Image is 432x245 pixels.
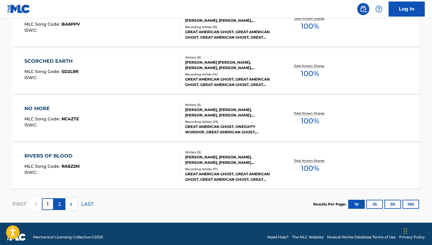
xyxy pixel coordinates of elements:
span: ISWC : [24,75,39,80]
a: The MLC Website [292,234,323,240]
iframe: Chat Widget [402,216,432,245]
a: RIVERS OF BLOODMLC Song Code:RA6Z2MISWC:Writers (5)[PERSON_NAME], [PERSON_NAME], [PERSON_NAME], [... [12,143,420,189]
div: Help [373,3,385,15]
span: 100 % [301,116,319,126]
div: RIVERS OF BLOOD [24,152,80,160]
span: RA6Z2M [61,164,80,169]
p: 1 [47,201,49,208]
p: Total Known Shares: [294,16,326,21]
span: ISWC : [24,170,39,175]
div: Writers ( 5 ) [185,103,276,107]
span: ISWC : [24,27,39,33]
span: MLC Song Code : [24,116,61,122]
a: Privacy Policy [399,234,425,240]
div: [PERSON_NAME], [PERSON_NAME], [PERSON_NAME], [PERSON_NAME], [PERSON_NAME] [PERSON_NAME] [185,107,276,118]
p: Total Known Shares: [294,158,326,163]
div: SCORCHED EARTH [24,58,78,65]
p: 2 [58,201,61,208]
img: search [360,5,367,13]
div: Writers ( 5 ) [185,150,276,154]
p: LAST [81,201,93,208]
p: Results Per Page: [313,202,348,207]
div: GREAT AMERICAN GHOST, GREAT AMERICAN GHOST, GREAT AMERICAN GHOST, GREAT AMERICAN GHOST, GREAT AME... [185,77,276,87]
div: Drag [404,222,407,240]
div: Recording Artists ( 23 ) [185,119,276,124]
button: 100 [402,200,419,209]
button: 25 [366,200,383,209]
img: MLC Logo [7,5,30,13]
img: logo [7,234,26,241]
p: Total Known Shares: [294,111,326,116]
a: SCORCHED EARTHMLC Song Code:SD2L9RISWC:Writers (5)[PERSON_NAME] [PERSON_NAME], [PERSON_NAME], [PE... [12,49,420,94]
img: right [68,201,75,208]
div: Recording Artists ( 17 ) [185,167,276,171]
p: FIRST [12,201,26,208]
div: [PERSON_NAME], [PERSON_NAME], [PERSON_NAME], [PERSON_NAME], [PERSON_NAME] [PERSON_NAME] [185,154,276,165]
span: ISWC : [24,122,39,128]
span: MLC Song Code : [24,69,61,74]
span: MLC Song Code : [24,21,61,27]
div: GREAT AMERICAN GHOST, ONEIGHTY WORSHIP, GREAT AMERICAN GHOST, ONEIGHTY WORSHIP, GREAT AMERICAN GHOST [185,124,276,135]
span: 100 % [301,163,319,174]
p: Total Known Shares: [294,64,326,68]
div: GREAT AMERICAN GHOST, GREAT AMERICAN GHOST, GREAT AMERICAN GHOST, GREAT AMERICAN GHOST, GREAT AME... [185,29,276,40]
div: [PERSON_NAME] [PERSON_NAME], [PERSON_NAME], [PERSON_NAME], [PERSON_NAME], [PERSON_NAME] [185,60,276,71]
span: Mechanical Licensing Collective © 2025 [33,234,103,240]
span: SD2L9R [61,69,78,74]
a: NO MOREMLC Song Code:NC4ZTEISWC:Writers (5)[PERSON_NAME], [PERSON_NAME], [PERSON_NAME], [PERSON_N... [12,96,420,141]
a: BLACK WINTERMLC Song Code:BA6PPVISWC:Writers (5)[PERSON_NAME] [PERSON_NAME], [PERSON_NAME], [PERS... [12,1,420,46]
div: Recording Artists ( 15 ) [185,25,276,29]
div: NO MORE [24,105,79,112]
a: Musical Works Database Terms of Use [327,234,396,240]
div: Writers ( 5 ) [185,55,276,60]
span: MLC Song Code : [24,164,61,169]
div: Recording Artists ( 14 ) [185,72,276,77]
a: Public Search [357,3,369,15]
div: GREAT AMERICAN GHOST, GREAT AMERICAN GHOST, GREAT AMERICAN GHOST, GREAT AMERICAN GHOST, GREAT AME... [185,171,276,182]
a: Log In [389,2,425,17]
span: 100 % [301,68,319,79]
span: BA6PPV [61,21,80,27]
button: 10 [348,200,365,209]
a: Need Help? [267,234,289,240]
span: NC4ZTE [61,116,79,122]
span: 100 % [301,21,319,32]
button: 50 [384,200,401,209]
img: help [375,5,383,13]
